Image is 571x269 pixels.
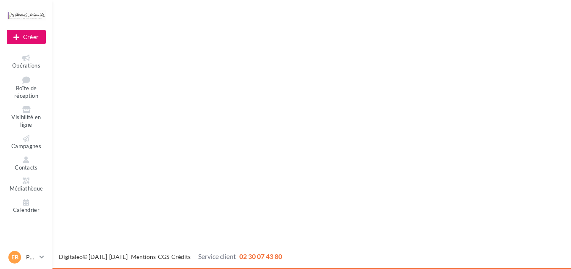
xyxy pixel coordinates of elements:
[11,114,41,128] span: Visibilité en ligne
[24,253,36,261] p: [PERSON_NAME]
[7,133,46,151] a: Campagnes
[131,253,156,260] a: Mentions
[59,253,282,260] span: © [DATE]-[DATE] - - -
[7,155,46,173] a: Contacts
[158,253,169,260] a: CGS
[7,197,46,215] a: Calendrier
[198,252,236,260] span: Service client
[7,74,46,101] a: Boîte de réception
[7,30,46,44] button: Créer
[12,62,40,69] span: Opérations
[7,104,46,130] a: Visibilité en ligne
[11,143,41,149] span: Campagnes
[11,253,18,261] span: EB
[15,164,38,171] span: Contacts
[10,185,43,192] span: Médiathèque
[7,176,46,194] a: Médiathèque
[14,85,38,99] span: Boîte de réception
[239,252,282,260] span: 02 30 07 43 80
[7,30,46,44] div: Nouvelle campagne
[7,249,46,265] a: EB [PERSON_NAME]
[59,253,83,260] a: Digitaleo
[13,206,39,213] span: Calendrier
[7,53,46,71] a: Opérations
[171,253,191,260] a: Crédits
